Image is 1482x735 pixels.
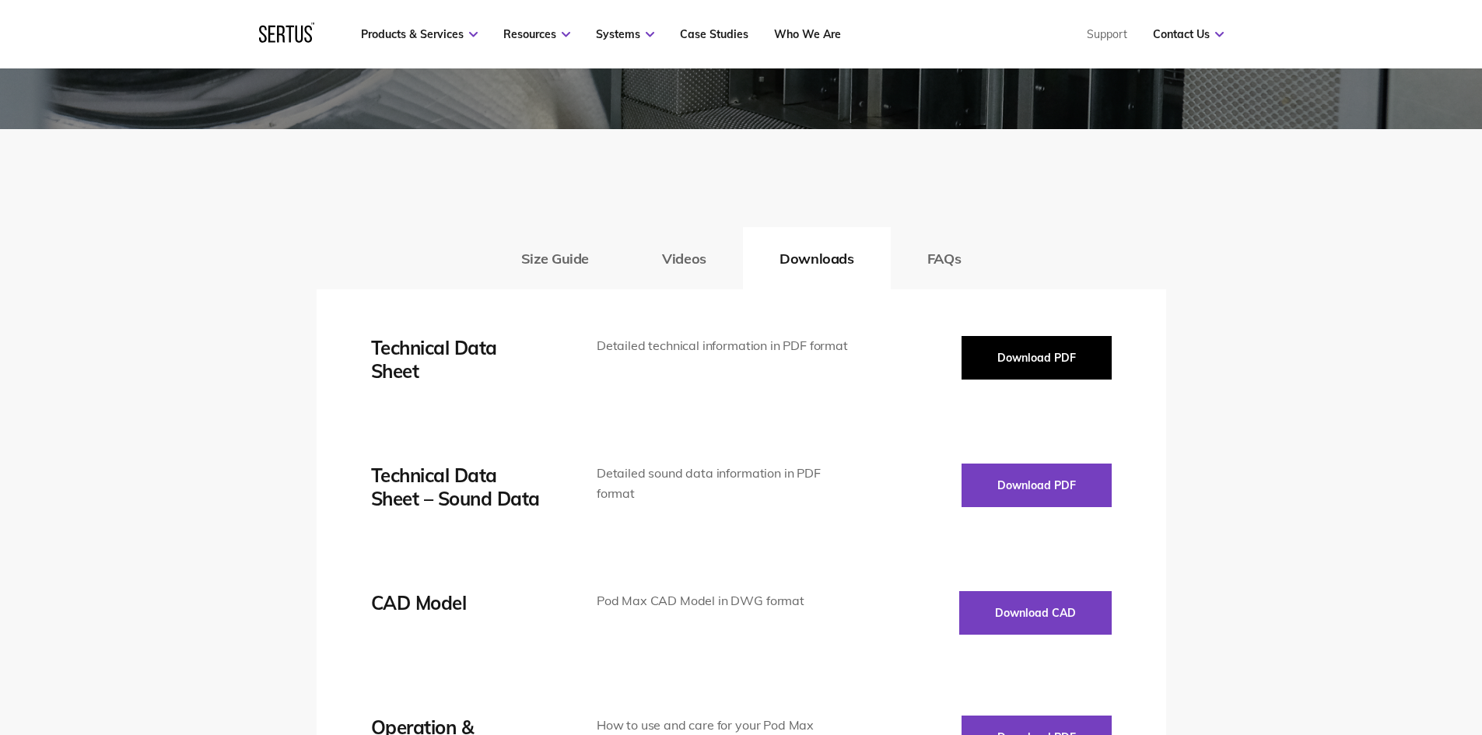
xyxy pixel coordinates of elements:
button: Download CAD [959,591,1112,635]
a: Systems [596,27,654,41]
div: Pod Max CAD Model in DWG format [597,591,854,611]
div: Technical Data Sheet – Sound Data [371,464,550,510]
a: Who We Are [774,27,841,41]
a: Contact Us [1153,27,1224,41]
button: Download PDF [962,464,1112,507]
button: FAQs [891,227,998,289]
button: Download PDF [962,336,1112,380]
div: Technical Data Sheet [371,336,550,383]
div: Detailed sound data information in PDF format [597,464,854,503]
iframe: Chat Widget [1202,555,1482,735]
div: CAD Model [371,591,550,614]
a: Case Studies [680,27,748,41]
div: Detailed technical information in PDF format [597,336,854,356]
a: Resources [503,27,570,41]
button: Videos [625,227,743,289]
a: Products & Services [361,27,478,41]
button: Size Guide [485,227,625,289]
a: Support [1087,27,1127,41]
